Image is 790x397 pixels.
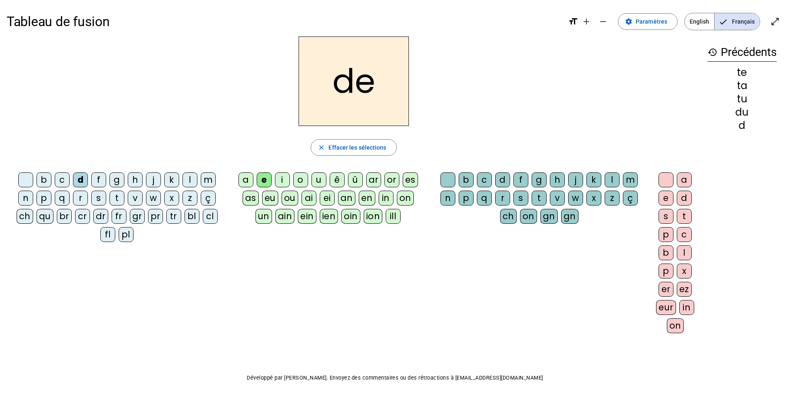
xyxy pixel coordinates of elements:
[328,143,386,153] span: Effacer les sélections
[301,191,316,206] div: ai
[532,191,547,206] div: t
[91,172,106,187] div: f
[568,191,583,206] div: w
[18,191,33,206] div: n
[677,264,692,278] div: x
[112,209,126,224] div: fr
[561,209,579,224] div: gn
[366,172,381,187] div: ar
[262,191,278,206] div: eu
[550,191,565,206] div: v
[203,209,218,224] div: cl
[364,209,383,224] div: ion
[636,17,667,27] span: Paramètres
[341,209,360,224] div: oin
[55,172,70,187] div: c
[618,13,678,30] button: Paramètres
[677,245,692,260] div: l
[707,107,777,117] div: du
[201,172,216,187] div: m
[532,172,547,187] div: g
[119,227,134,242] div: pl
[146,172,161,187] div: j
[379,191,394,206] div: in
[500,209,517,224] div: ch
[677,172,692,187] div: a
[397,191,414,206] div: on
[659,227,673,242] div: p
[386,209,401,224] div: ill
[656,300,676,315] div: eur
[185,209,199,224] div: bl
[540,209,558,224] div: gn
[298,209,316,224] div: ein
[513,191,528,206] div: s
[684,13,760,30] mat-button-toggle-group: Language selection
[7,373,783,383] p: Développé par [PERSON_NAME]. Envoyez des commentaires ou des rétroactions à [EMAIL_ADDRESS][DOMAI...
[605,172,620,187] div: l
[238,172,253,187] div: a
[384,172,399,187] div: or
[715,13,760,30] span: Français
[91,191,106,206] div: s
[659,264,673,278] div: p
[148,209,163,224] div: pr
[57,209,72,224] div: br
[707,47,717,57] mat-icon: history
[36,191,51,206] div: p
[75,209,90,224] div: cr
[513,172,528,187] div: f
[164,172,179,187] div: k
[146,191,161,206] div: w
[477,191,492,206] div: q
[659,209,673,224] div: s
[130,209,145,224] div: gr
[55,191,70,206] div: q
[459,172,474,187] div: b
[440,191,455,206] div: n
[36,209,53,224] div: qu
[311,172,326,187] div: u
[403,172,418,187] div: es
[257,172,272,187] div: e
[677,209,692,224] div: t
[677,282,692,297] div: ez
[568,17,578,27] mat-icon: format_size
[318,144,325,151] mat-icon: close
[299,36,409,126] h2: de
[495,172,510,187] div: d
[93,209,108,224] div: dr
[73,172,88,187] div: d
[605,191,620,206] div: z
[182,172,197,187] div: l
[707,121,777,131] div: d
[275,172,290,187] div: i
[578,13,595,30] button: Augmenter la taille de la police
[330,172,345,187] div: ê
[182,191,197,206] div: z
[164,191,179,206] div: x
[586,172,601,187] div: k
[201,191,216,206] div: ç
[320,209,338,224] div: ien
[255,209,272,224] div: un
[7,8,562,35] h1: Tableau de fusion
[459,191,474,206] div: p
[109,191,124,206] div: t
[623,191,638,206] div: ç
[348,172,363,187] div: û
[128,191,143,206] div: v
[707,68,777,77] div: te
[625,18,632,25] mat-icon: settings
[36,172,51,187] div: b
[495,191,510,206] div: r
[100,227,115,242] div: fl
[109,172,124,187] div: g
[767,13,783,30] button: Entrer en plein écran
[677,191,692,206] div: d
[623,172,638,187] div: m
[311,139,396,156] button: Effacer les sélections
[679,300,694,315] div: in
[17,209,33,224] div: ch
[550,172,565,187] div: h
